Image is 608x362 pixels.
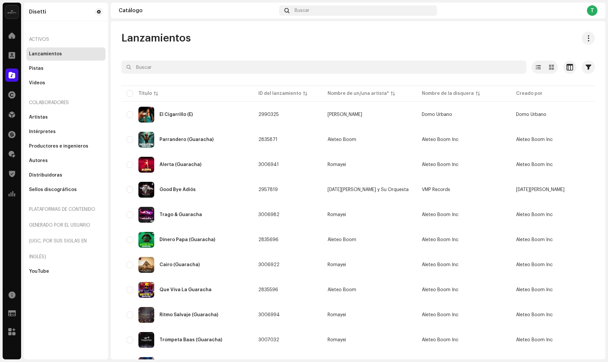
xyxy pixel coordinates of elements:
[258,313,280,317] span: 3006994
[138,307,154,323] img: 1142c186-d86f-429c-ac07-2df9740bb27c
[328,162,346,167] div: Romayei
[328,288,411,292] span: Aleteo Boom
[29,66,43,71] div: Pistas
[159,288,212,292] div: Que Viva La Guaracha
[258,212,279,217] span: 3006982
[422,187,450,192] span: VMP Records
[138,207,154,223] img: a3d94e90-0156-486c-839e-ad77b41e3351
[328,237,356,242] div: Aleteo Boom
[422,137,458,142] span: Aleteo Boom Inc
[422,90,474,97] div: Nombre de la disquera
[29,173,62,178] div: Distribuidoras
[328,212,346,217] div: Romayei
[328,187,411,192] span: Noel Vargas y Su Orquesta
[29,269,49,274] div: YouTube
[258,137,277,142] span: 2835871
[138,257,154,273] img: 6677bc5d-f655-4257-be39-6cc755268c3d
[26,62,105,75] re-m-nav-item: Pistas
[29,51,62,57] div: Lanzamientos
[328,90,389,97] div: Nombre de un/una artista*
[258,338,279,342] span: 3007032
[258,90,301,97] div: ID del lanzamiento
[159,137,214,142] div: Parrandero (Guaracha)
[328,338,346,342] div: Romayei
[516,212,553,217] span: Aleteo Boom Inc
[29,9,46,14] div: Disetti
[26,76,105,90] re-m-nav-item: Videos
[29,80,45,86] div: Videos
[328,112,411,117] span: Mafe Cardona
[422,338,458,342] span: Aleteo Boom Inc
[328,187,409,192] div: [DATE][PERSON_NAME] y Su Orquesta
[121,61,526,74] input: Buscar
[29,144,88,149] div: Productores e ingenieros
[422,313,458,317] span: Aleteo Boom Inc
[258,112,279,117] span: 2990325
[138,157,154,173] img: 35faa864-57eb-4adc-a46f-ce086f442ec8
[138,182,154,198] img: 28b6189e-10dd-4c95-ab0e-154f9b4467a5
[516,288,553,292] span: Aleteo Boom Inc
[516,237,553,242] span: Aleteo Boom Inc
[138,332,154,348] img: bae4ce15-f998-460d-8823-76e733e58edc
[328,237,411,242] span: Aleteo Boom
[26,183,105,196] re-m-nav-item: Sellos discográficos
[258,237,278,242] span: 2835696
[26,265,105,278] re-m-nav-item: YouTube
[422,112,452,117] span: Domo Urbano
[138,232,154,248] img: 82ce420e-de82-457c-ad38-2defbcb3c3a1
[26,95,105,111] re-a-nav-header: Colaboradores
[328,212,411,217] span: Romayei
[258,162,279,167] span: 3006941
[328,263,346,267] div: Romayei
[516,338,553,342] span: Aleteo Boom Inc
[258,263,279,267] span: 3006922
[516,313,553,317] span: Aleteo Boom Inc
[138,107,154,123] img: 00cd3707-2aca-4341-91b5-718c0338a4ba
[121,32,191,45] span: Lanzamientos
[258,288,278,292] span: 2835596
[119,8,276,13] div: Catálogo
[26,140,105,153] re-m-nav-item: Productores e ingenieros
[159,187,196,192] div: Good Bye Adiós
[422,212,458,217] span: Aleteo Boom Inc
[29,158,48,163] div: Autores
[516,137,553,142] span: Aleteo Boom Inc
[26,47,105,61] re-m-nav-item: Lanzamientos
[328,338,411,342] span: Romayei
[138,282,154,298] img: 5d587515-cc04-4626-87e5-724347fd3de8
[328,112,362,117] div: [PERSON_NAME]
[328,137,411,142] span: Aleteo Boom
[422,237,458,242] span: Aleteo Boom Inc
[422,162,458,167] span: Aleteo Boom Inc
[328,288,356,292] div: Aleteo Boom
[295,8,309,13] span: Buscar
[26,202,105,265] div: Plataformas de contenido generado por el usuario (UGC, por sus siglas en inglés)
[328,313,411,317] span: Romayei
[516,187,565,192] span: Noel Vargas
[516,112,546,117] span: Domo Urbano
[422,263,458,267] span: Aleteo Boom Inc
[516,162,553,167] span: Aleteo Boom Inc
[587,5,597,16] div: T
[159,237,215,242] div: Dinero Papa (Guaracha)
[5,5,18,18] img: 02a7c2d3-3c89-4098-b12f-2ff2945c95ee
[328,313,346,317] div: Romayei
[26,154,105,167] re-m-nav-item: Autores
[159,313,218,317] div: Ritmo Salvaje (Guaracha)
[159,212,202,217] div: Trago & Guaracha
[328,162,411,167] span: Romayei
[159,338,222,342] div: Trompeta Baas (Guaracha)
[26,125,105,138] re-m-nav-item: Intérpretes
[26,32,105,47] re-a-nav-header: Activos
[29,187,77,192] div: Sellos discográficos
[258,187,278,192] span: 2957819
[138,90,152,97] div: Título
[29,129,56,134] div: Intérpretes
[29,115,48,120] div: Artistas
[159,263,200,267] div: Cairo (Guaracha)
[328,263,411,267] span: Romayei
[516,263,553,267] span: Aleteo Boom Inc
[159,112,193,117] div: El Cigarrillo (E)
